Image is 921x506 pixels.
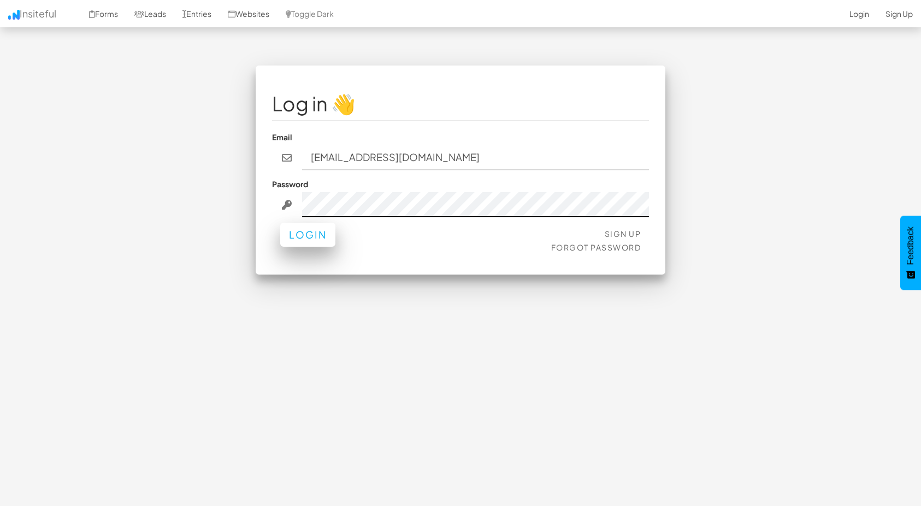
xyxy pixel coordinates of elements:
button: Login [280,223,335,247]
img: icon.png [8,10,20,20]
button: Feedback - Show survey [900,216,921,290]
label: Password [272,178,308,189]
span: Feedback [906,227,916,265]
a: Forgot Password [551,242,641,252]
a: Sign Up [605,229,641,239]
label: Email [272,132,292,142]
h1: Log in 👋 [272,93,649,115]
input: john@doe.com [302,145,650,170]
